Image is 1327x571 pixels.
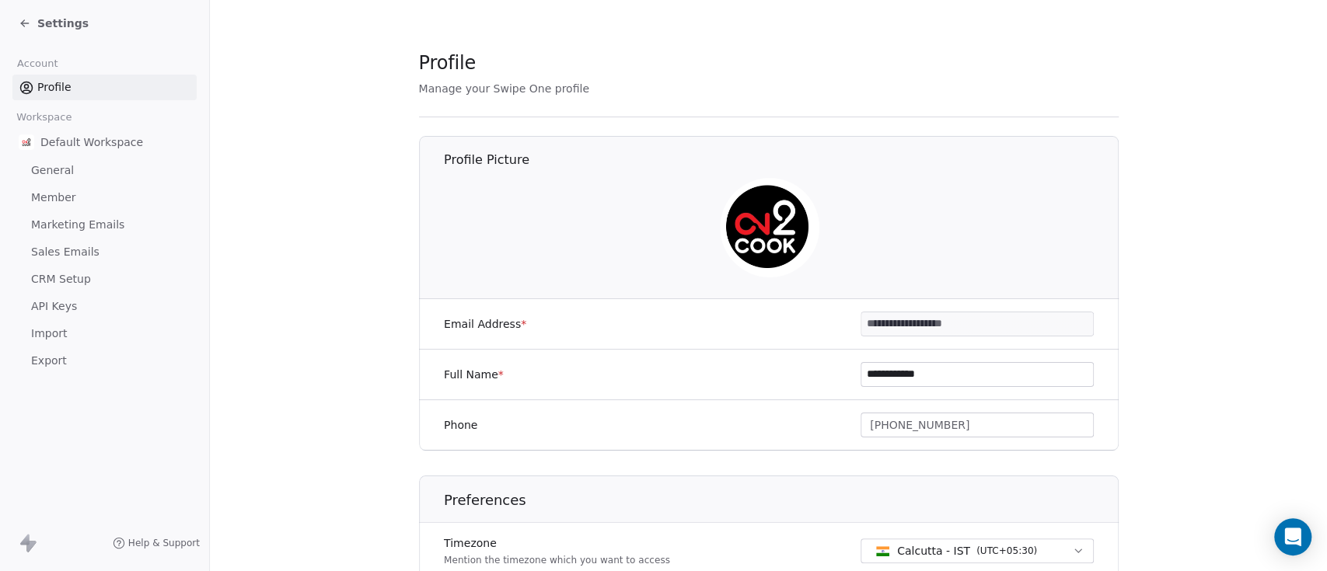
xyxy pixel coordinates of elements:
[10,106,79,129] span: Workspace
[37,16,89,31] span: Settings
[870,417,969,433] span: [PHONE_NUMBER]
[31,298,77,315] span: API Keys
[444,554,670,566] p: Mention the timezone which you want to access
[12,239,197,265] a: Sales Emails
[861,538,1094,563] button: Calcutta - IST(UTC+05:30)
[31,244,100,260] span: Sales Emails
[12,158,197,183] a: General
[19,16,89,31] a: Settings
[897,543,970,559] span: Calcutta - IST
[40,134,143,150] span: Default Workspace
[31,353,67,369] span: Export
[31,326,67,342] span: Import
[12,321,197,346] a: Import
[12,348,197,374] a: Export
[37,79,72,96] span: Profile
[12,294,197,319] a: API Keys
[10,52,65,75] span: Account
[31,217,124,233] span: Marketing Emails
[861,413,1094,437] button: [PHONE_NUMBER]
[444,491,1119,510] h1: Preferences
[12,185,197,211] a: Member
[719,178,819,277] img: Screenshot%202025-06-25%20095108.png
[444,535,670,551] label: Timezone
[128,537,200,549] span: Help & Support
[12,75,197,100] a: Profile
[113,537,200,549] a: Help & Support
[444,316,526,332] label: Email Address
[12,266,197,292] a: CRM Setup
[444,417,477,433] label: Phone
[31,162,74,179] span: General
[444,151,1119,169] h1: Profile Picture
[19,134,34,150] img: on2cook%20logo-04%20copy.jpg
[31,190,76,206] span: Member
[444,367,504,382] label: Full Name
[419,51,477,75] span: Profile
[31,271,91,287] span: CRM Setup
[419,82,589,95] span: Manage your Swipe One profile
[12,212,197,238] a: Marketing Emails
[1274,518,1311,555] div: Open Intercom Messenger
[976,544,1036,558] span: ( UTC+05:30 )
